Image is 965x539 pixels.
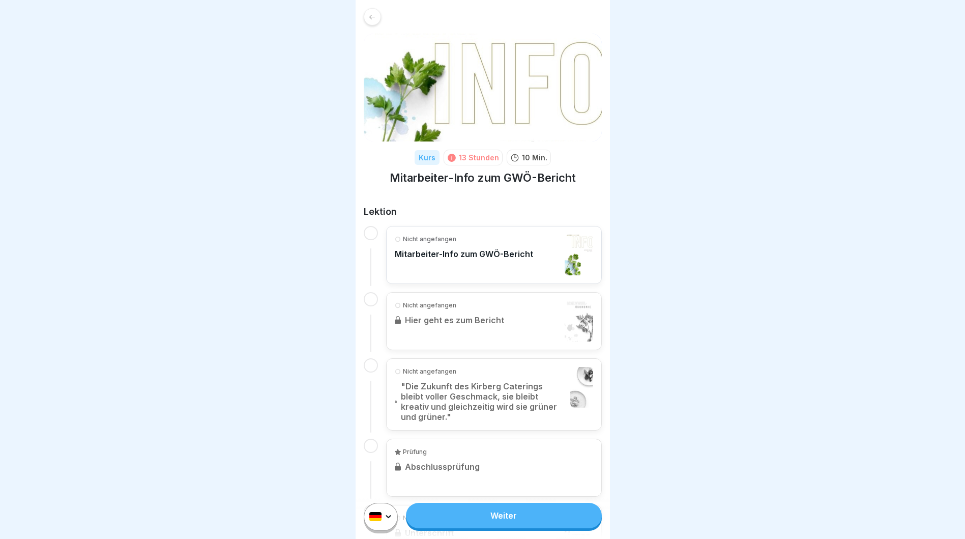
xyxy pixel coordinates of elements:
h1: Mitarbeiter-Info zum GWÖ-Bericht [390,171,576,185]
p: 10 Min. [522,152,547,163]
p: Mitarbeiter-Info zum GWÖ-Bericht [395,249,533,259]
h2: Lektion [364,206,602,218]
img: blpg9xgwzdgum7yqgqdctx3u.png [565,235,593,275]
a: Nicht angefangenMitarbeiter-Info zum GWÖ-Bericht [395,235,593,275]
img: cbgah4ktzd3wiqnyiue5lell.png [364,34,602,141]
p: Nicht angefangen [403,235,456,244]
div: Kurs [415,150,440,165]
a: Weiter [406,503,601,528]
div: 13 Stunden [459,152,499,163]
img: de.svg [369,513,382,522]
